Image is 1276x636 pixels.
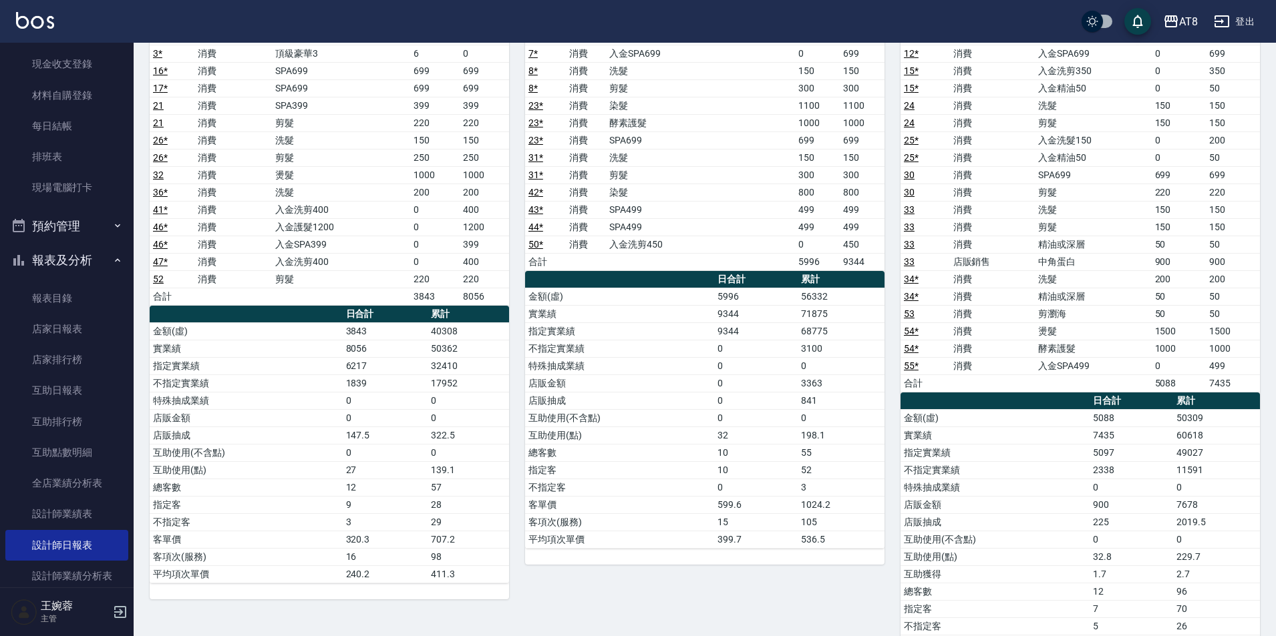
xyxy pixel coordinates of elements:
[1206,79,1260,97] td: 50
[1035,114,1151,131] td: 剪髮
[950,149,1035,166] td: 消費
[714,357,798,374] td: 0
[950,97,1035,114] td: 消費
[795,79,840,97] td: 300
[798,374,885,392] td: 3363
[950,201,1035,218] td: 消費
[1152,114,1206,131] td: 150
[428,357,509,374] td: 32410
[1035,45,1151,62] td: 入金SPA699
[525,340,714,357] td: 不指定實業績
[1035,201,1151,218] td: 洗髮
[1152,184,1206,201] td: 220
[410,62,460,79] td: 699
[194,79,272,97] td: 消費
[153,100,164,111] a: 21
[272,236,410,253] td: 入金SPA399
[428,392,509,409] td: 0
[1206,131,1260,149] td: 200
[1158,8,1203,35] button: AT8
[714,305,798,322] td: 9344
[714,374,798,392] td: 0
[950,184,1035,201] td: 消費
[194,166,272,184] td: 消費
[41,613,109,625] p: 主管
[1206,305,1260,322] td: 50
[566,236,607,253] td: 消費
[950,62,1035,79] td: 消費
[840,97,885,114] td: 1100
[1152,201,1206,218] td: 150
[5,80,128,111] a: 材料自購登錄
[272,114,410,131] td: 剪髮
[1035,62,1151,79] td: 入金洗剪350
[5,468,128,499] a: 全店業績分析表
[41,599,109,613] h5: 王婉蓉
[150,392,343,409] td: 特殊抽成業績
[1206,218,1260,236] td: 150
[1206,45,1260,62] td: 699
[714,409,798,426] td: 0
[1035,253,1151,270] td: 中角蛋白
[798,357,885,374] td: 0
[798,444,885,461] td: 55
[410,184,460,201] td: 200
[410,131,460,149] td: 150
[1206,288,1260,305] td: 50
[798,322,885,340] td: 68775
[428,409,509,426] td: 0
[5,437,128,468] a: 互助點數明細
[5,375,128,406] a: 互助日報表
[1090,409,1173,426] td: 5088
[798,288,885,305] td: 56332
[5,111,128,141] a: 每日結帳
[525,253,566,270] td: 合計
[840,201,885,218] td: 499
[566,114,607,131] td: 消費
[1152,305,1206,322] td: 50
[1206,374,1260,392] td: 7435
[410,79,460,97] td: 699
[1179,13,1198,30] div: AT8
[795,184,840,201] td: 800
[840,79,885,97] td: 300
[272,45,410,62] td: 頂級豪華3
[150,306,509,583] table: a dense table
[194,236,272,253] td: 消費
[272,184,410,201] td: 洗髮
[840,131,885,149] td: 699
[194,218,272,236] td: 消費
[950,357,1035,374] td: 消費
[566,97,607,114] td: 消費
[714,271,798,288] th: 日合計
[1206,97,1260,114] td: 150
[606,97,795,114] td: 染髮
[5,499,128,529] a: 設計師業績表
[428,306,509,323] th: 累計
[1173,392,1260,410] th: 累計
[840,218,885,236] td: 499
[460,236,509,253] td: 399
[1035,184,1151,201] td: 剪髮
[194,62,272,79] td: 消費
[1035,236,1151,253] td: 精油或深層
[1035,322,1151,340] td: 燙髮
[150,322,343,340] td: 金額(虛)
[1035,166,1151,184] td: SPA699
[272,79,410,97] td: SPA699
[840,184,885,201] td: 800
[5,314,128,344] a: 店家日報表
[1206,62,1260,79] td: 350
[460,270,509,288] td: 220
[1152,166,1206,184] td: 699
[950,79,1035,97] td: 消費
[606,166,795,184] td: 剪髮
[1206,253,1260,270] td: 900
[410,201,460,218] td: 0
[950,253,1035,270] td: 店販銷售
[1152,357,1206,374] td: 0
[566,149,607,166] td: 消費
[5,209,128,244] button: 預約管理
[428,374,509,392] td: 17952
[795,253,840,270] td: 5996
